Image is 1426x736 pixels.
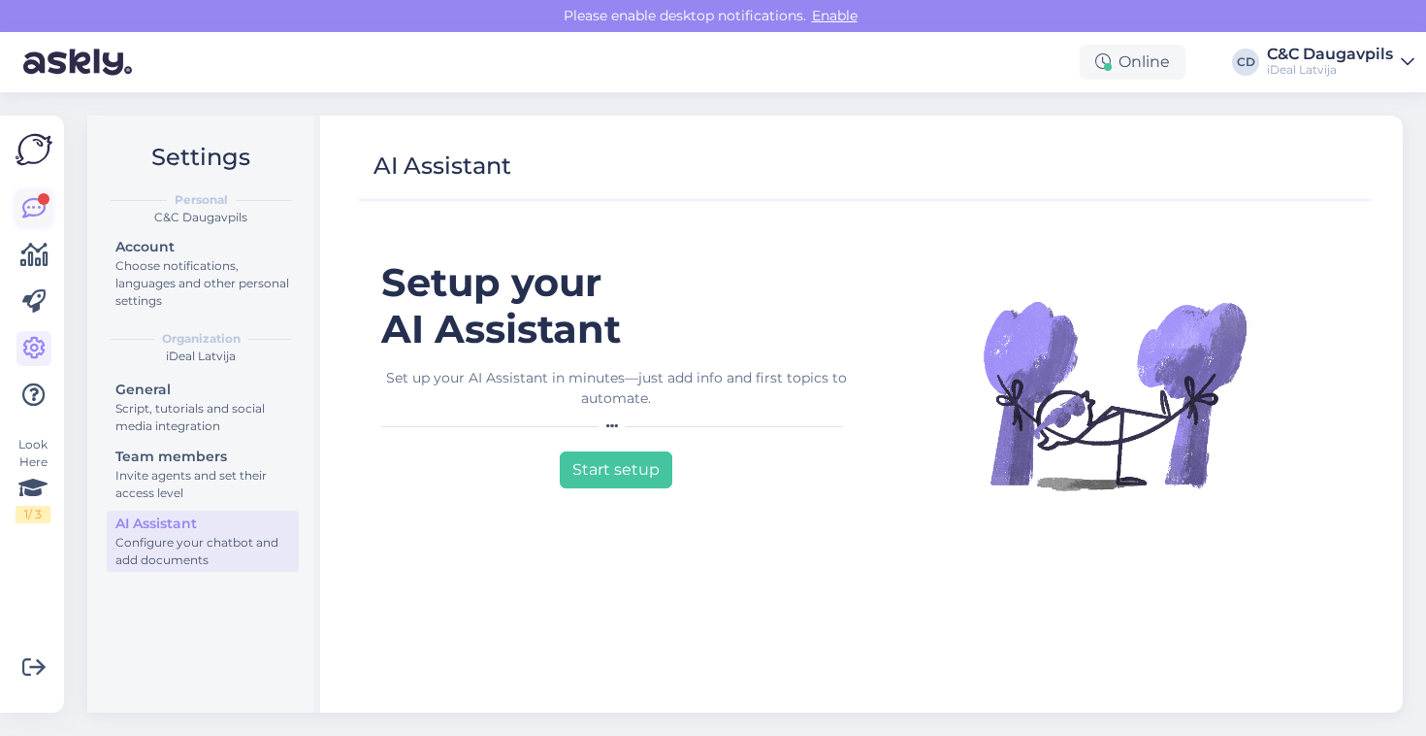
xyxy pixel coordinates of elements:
div: General [115,380,290,400]
div: Configure your chatbot and add documents [115,534,290,569]
a: C&C DaugavpilsiDeal Latvija [1267,47,1414,78]
div: Account [115,237,290,257]
a: Team membersInvite agents and set their access level [107,444,299,505]
a: GeneralScript, tutorials and social media integration [107,377,299,438]
div: AI Assistant [373,148,511,184]
div: Script, tutorials and social media integration [115,400,290,435]
a: AI AssistantConfigure your chatbot and add documents [107,511,299,572]
div: iDeal Latvija [103,348,299,365]
img: Illustration [979,259,1250,531]
a: AccountChoose notifications, languages and other personal settings [107,234,299,313]
div: iDeal Latvija [1267,62,1393,78]
div: Team members [115,447,290,467]
b: Personal [175,191,228,209]
b: Organization [162,330,241,348]
img: Askly Logo [16,131,52,168]
div: Choose notifications, languages and other personal settings [115,257,290,310]
h2: Settings [103,139,299,176]
div: AI Assistant [115,514,290,534]
span: Enable [806,7,863,24]
div: C&C Daugavpils [103,209,299,226]
div: Online [1080,45,1185,80]
div: Look Here [16,436,50,523]
div: Invite agents and set their access level [115,467,290,502]
div: Set up your AI Assistant in minutes—just add info and first topics to automate. [381,368,851,409]
div: CD [1232,49,1259,76]
button: Start setup [560,452,672,488]
div: 1 / 3 [16,506,50,523]
h1: Setup your AI Assistant [381,259,851,352]
div: C&C Daugavpils [1267,47,1393,62]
